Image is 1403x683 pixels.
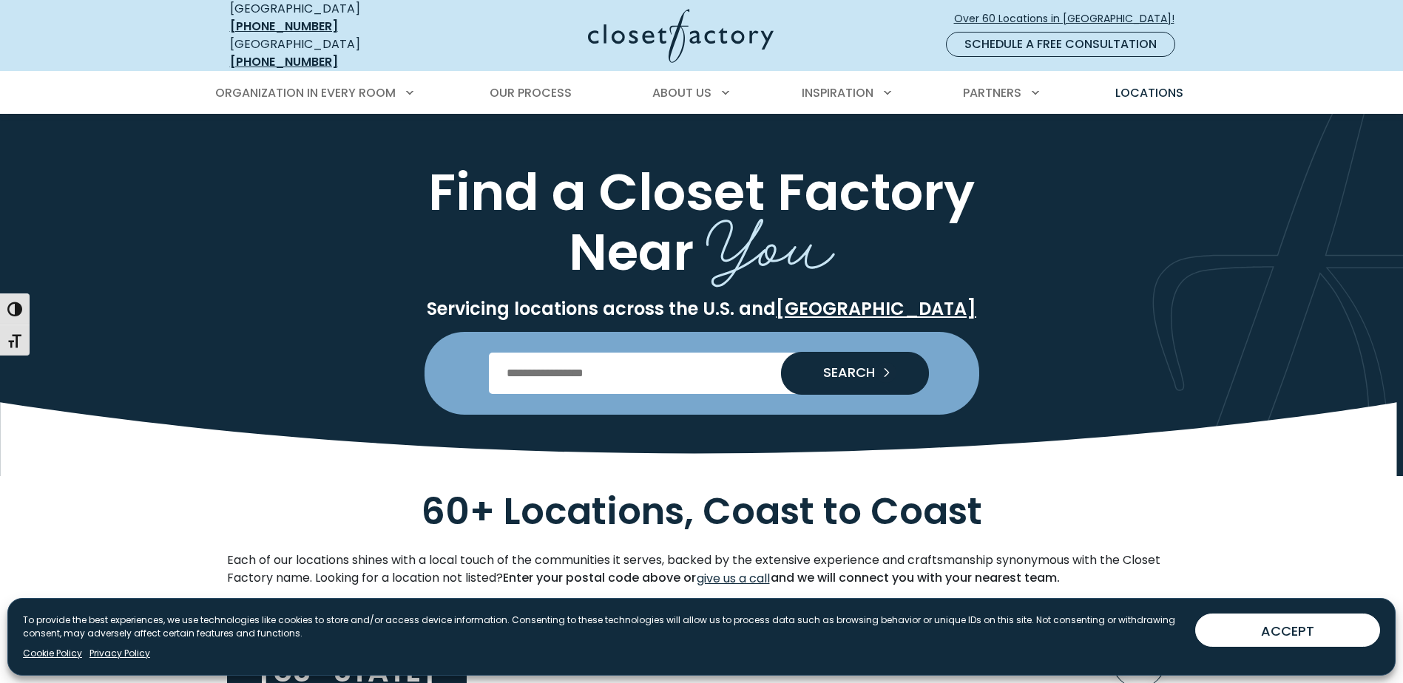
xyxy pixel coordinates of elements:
[89,647,150,660] a: Privacy Policy
[953,6,1187,32] a: Over 60 Locations in [GEOGRAPHIC_DATA]!
[23,614,1183,640] p: To provide the best experiences, we use technologies like cookies to store and/or access device i...
[230,53,338,70] a: [PHONE_NUMBER]
[422,486,982,538] span: 60+ Locations, Coast to Coast
[230,18,338,35] a: [PHONE_NUMBER]
[802,84,873,101] span: Inspiration
[696,569,771,588] a: give us a call
[776,296,976,321] a: [GEOGRAPHIC_DATA]
[1115,84,1183,101] span: Locations
[23,647,82,660] a: Cookie Policy
[706,185,835,293] span: You
[946,32,1175,57] a: Schedule a Free Consultation
[227,298,1177,320] p: Servicing locations across the U.S. and
[954,11,1186,27] span: Over 60 Locations in [GEOGRAPHIC_DATA]!
[489,353,914,394] input: Enter Postal Code
[652,84,711,101] span: About Us
[215,84,396,101] span: Organization in Every Room
[569,216,694,288] span: Near
[428,156,975,228] span: Find a Closet Factory
[490,84,572,101] span: Our Process
[781,352,929,395] button: Search our Nationwide Locations
[588,9,774,63] img: Closet Factory Logo
[227,551,1177,588] p: Each of our locations shines with a local touch of the communities it serves, backed by the exten...
[1195,614,1380,647] button: ACCEPT
[503,569,1060,586] strong: Enter your postal code above or and we will connect you with your nearest team.
[811,366,875,379] span: SEARCH
[963,84,1021,101] span: Partners
[205,72,1199,114] nav: Primary Menu
[230,35,444,71] div: [GEOGRAPHIC_DATA]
